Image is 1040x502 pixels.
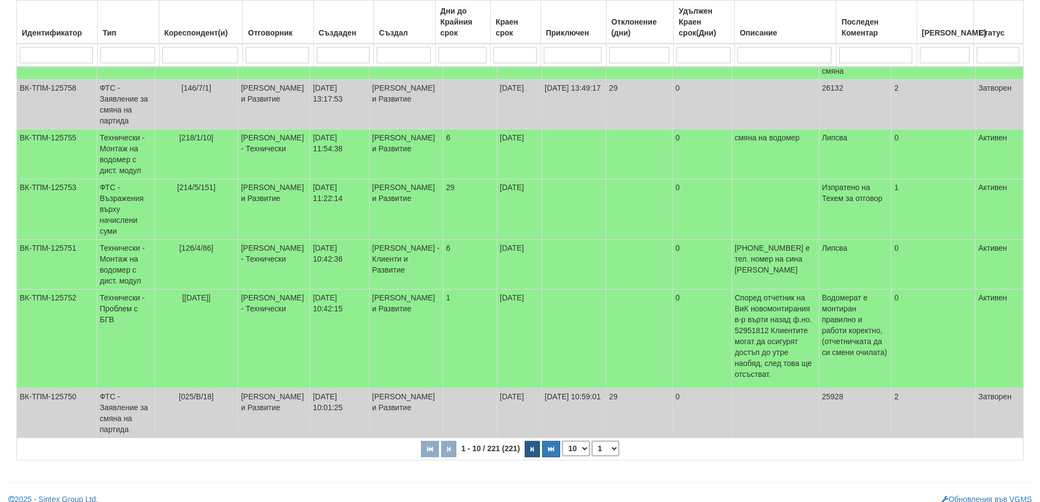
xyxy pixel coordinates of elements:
select: Брой редове на страница [562,441,590,456]
div: Кореспондент(и) [162,25,240,40]
div: Краен срок [494,14,538,40]
span: 6 [446,244,450,252]
td: [DATE] 11:22:14 [310,179,369,240]
td: 1 [892,179,976,240]
td: Активен [975,290,1023,388]
td: [PERSON_NAME] - Технически [238,240,310,290]
div: Удължен Краен срок(Дни) [676,3,732,40]
div: [PERSON_NAME] [920,25,971,40]
span: 6 [446,133,450,142]
td: Технически - Проблем с БГВ [97,290,154,388]
td: Технически - Монтаж на водомер с дист. модул [97,240,154,290]
span: [[DATE]] [182,293,211,302]
span: 1 [446,293,450,302]
button: Предишна страница [441,441,456,457]
td: [DATE] [497,179,542,240]
td: [DATE] 10:59:01 [542,388,606,438]
td: 0 [673,240,732,290]
span: [025/В/18] [179,392,214,401]
span: Изпратено на Техем за отговор [822,183,883,203]
td: [PERSON_NAME] и Развитие [369,129,443,179]
td: [DATE] 10:42:36 [310,240,369,290]
span: 1 - 10 / 221 (221) [459,444,522,453]
td: [PERSON_NAME] и Развитие [238,80,310,129]
td: 0 [673,388,732,438]
td: 0 [892,240,976,290]
td: [PERSON_NAME] и Развитие [369,290,443,388]
th: Отклонение (дни): No sort applied, activate to apply an ascending sort [606,1,674,44]
td: ВК-ТПМ-125752 [17,290,97,388]
td: [DATE] 10:01:25 [310,388,369,438]
td: [PERSON_NAME] и Развитие [238,388,310,438]
div: Приключен [544,25,603,40]
th: Краен срок: No sort applied, activate to apply an ascending sort [490,1,540,44]
th: Приключен: No sort applied, activate to apply an ascending sort [540,1,606,44]
td: 29 [606,80,673,129]
td: ФТС - Възражения върху начислени суми [97,179,154,240]
td: 29 [606,388,673,438]
span: [218/1/10] [179,133,213,142]
th: Кореспондент(и): No sort applied, activate to apply an ascending sort [159,1,243,44]
td: Активен [975,179,1023,240]
p: Според отчетник на ВиК новомонтирания в-р върти назад ф.но. 52951812 Клиентите могат да осигурят ... [735,292,816,380]
td: 0 [673,179,732,240]
div: Описание [738,25,833,40]
button: Следваща страница [525,441,540,457]
p: [PHONE_NUMBER] е тел. номер на сина [PERSON_NAME] [735,243,816,275]
td: [DATE] 11:54:38 [310,129,369,179]
td: 0 [673,290,732,388]
td: Активен [975,240,1023,290]
td: Активен [975,129,1023,179]
td: 0 [892,290,976,388]
td: [PERSON_NAME] и Развитие [369,179,443,240]
span: 26132 [822,84,843,92]
span: Липсва [822,133,848,142]
button: Първа страница [421,441,439,457]
div: Дни до Крайния срок [438,3,488,40]
th: Отговорник: No sort applied, activate to apply an ascending sort [243,1,313,44]
td: [DATE] 13:49:17 [542,80,606,129]
td: Технически - Монтаж на водомер с дист. модул [97,129,154,179]
td: ВК-ТПМ-125758 [17,80,97,129]
th: Описание: No sort applied, activate to apply an ascending sort [734,1,836,44]
td: [PERSON_NAME] - Клиенти и Развитие [369,240,443,290]
td: ВК-ТПМ-125755 [17,129,97,179]
td: [PERSON_NAME] и Развитие [369,80,443,129]
td: [PERSON_NAME] - Технически [238,290,310,388]
div: Идентификатор [20,25,94,40]
td: [PERSON_NAME] - Технически [238,129,310,179]
span: 25928 [822,392,843,401]
th: Статус: No sort applied, activate to apply an ascending sort [973,1,1023,44]
td: ВК-ТПМ-125753 [17,179,97,240]
span: [126/4/86] [179,244,213,252]
button: Последна страница [542,441,560,457]
td: [DATE] [497,80,542,129]
td: [DATE] [497,129,542,179]
td: [DATE] 13:17:53 [310,80,369,129]
span: 29 [446,183,455,192]
td: [DATE] [497,388,542,438]
td: ВК-ТПМ-125751 [17,240,97,290]
span: [146/7/1] [181,84,211,92]
div: Отклонение (дни) [609,14,671,40]
td: Затворен [975,388,1023,438]
td: ФТС - Заявление за смяна на партида [97,388,154,438]
span: Водомерат е монтиран правилно и работи коректно,(отчетничката да си смени очилата) [822,293,888,357]
select: Страница номер [592,441,619,456]
th: Създаден: No sort applied, activate to apply an ascending sort [313,1,374,44]
td: ВК-ТПМ-125750 [17,388,97,438]
th: Брой Файлове: No sort applied, activate to apply an ascending sort [917,1,973,44]
td: 2 [892,80,976,129]
td: [DATE] [497,240,542,290]
span: Липсва [822,244,848,252]
td: ФТС - Заявление за смяна на партида [97,80,154,129]
th: Тип: No sort applied, activate to apply an ascending sort [97,1,159,44]
div: Статус [977,25,1020,40]
div: Отговорник [246,25,310,40]
td: 2 [892,388,976,438]
p: смяна на водомер [735,132,816,143]
div: Създаден [317,25,371,40]
td: 0 [673,129,732,179]
th: Удължен Краен срок(Дни): No sort applied, activate to apply an ascending sort [674,1,735,44]
td: [DATE] 10:42:15 [310,290,369,388]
